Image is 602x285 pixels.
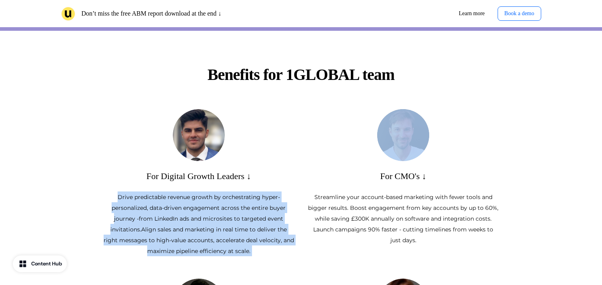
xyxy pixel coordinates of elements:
[31,260,62,268] div: Content Hub
[146,171,251,182] p: For Digital Growth Leaders ↓
[112,193,286,222] span: Drive predictable revenue growth by orchestrating hyper-personalized, data-driven engagement acro...
[187,63,416,87] p: Benefits for 1GLOBAL team
[498,6,541,21] button: Book a demo
[13,255,67,272] button: Content Hub
[104,226,294,255] span: Align sales and marketing in real time to deliver the right messages to high-value accounts, acce...
[308,193,498,244] span: Streamline your account-based marketing with fewer tools and bigger results. Boost engagement fro...
[82,9,222,18] p: Don’t miss the free ABM report download at the end ↓
[452,6,491,21] a: Learn more
[380,171,426,182] p: For CMO's ↓
[110,215,283,233] span: from LinkedIn ads and microsites to targeted event invitations.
